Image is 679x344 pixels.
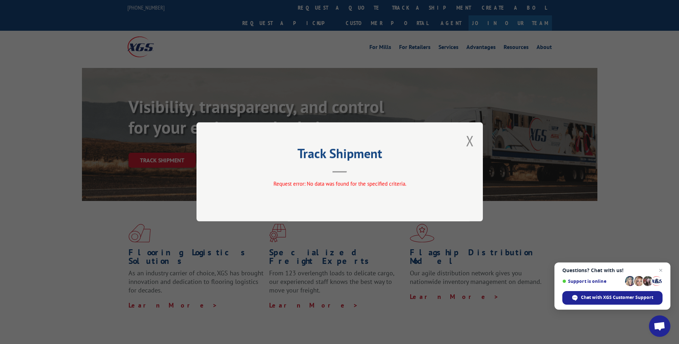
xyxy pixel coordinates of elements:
[562,267,663,273] span: Questions? Chat with us!
[466,131,474,150] button: Close modal
[649,315,670,337] a: Open chat
[562,279,622,284] span: Support is online
[581,294,653,301] span: Chat with XGS Customer Support
[232,148,447,162] h2: Track Shipment
[562,291,663,305] span: Chat with XGS Customer Support
[273,181,406,187] span: Request error: No data was found for the specified criteria.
